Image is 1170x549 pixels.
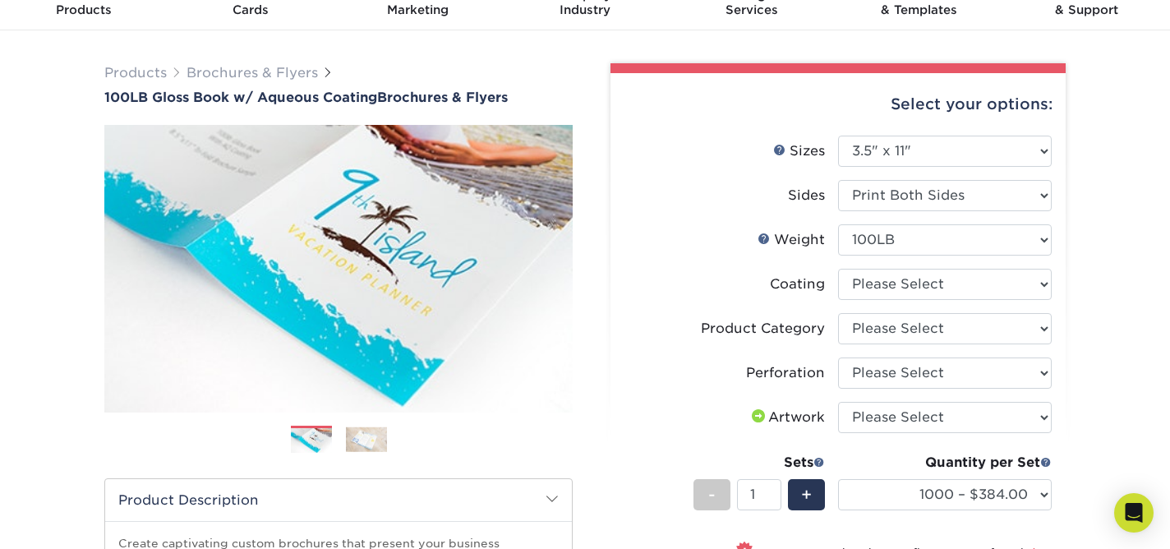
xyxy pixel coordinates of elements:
div: Select your options: [624,73,1053,136]
span: 100LB Gloss Book w/ Aqueous Coating [104,90,377,105]
h1: Brochures & Flyers [104,90,573,105]
div: Coating [770,274,825,294]
a: 100LB Gloss Book w/ Aqueous CoatingBrochures & Flyers [104,90,573,105]
a: Brochures & Flyers [187,65,318,81]
h2: Product Description [105,479,572,521]
img: Brochures & Flyers 01 [291,427,332,455]
span: - [708,482,716,507]
div: Artwork [749,408,825,427]
div: Sets [693,453,825,473]
div: Weight [758,230,825,250]
span: + [801,482,812,507]
div: Perforation [746,363,825,383]
img: 100LB Gloss Book<br/>w/ Aqueous Coating 01 [104,107,573,431]
div: Sizes [773,141,825,161]
div: Sides [788,186,825,205]
a: Products [104,65,167,81]
div: Product Category [701,319,825,339]
div: Open Intercom Messenger [1114,493,1154,533]
img: Brochures & Flyers 02 [346,427,387,452]
div: Quantity per Set [838,453,1052,473]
